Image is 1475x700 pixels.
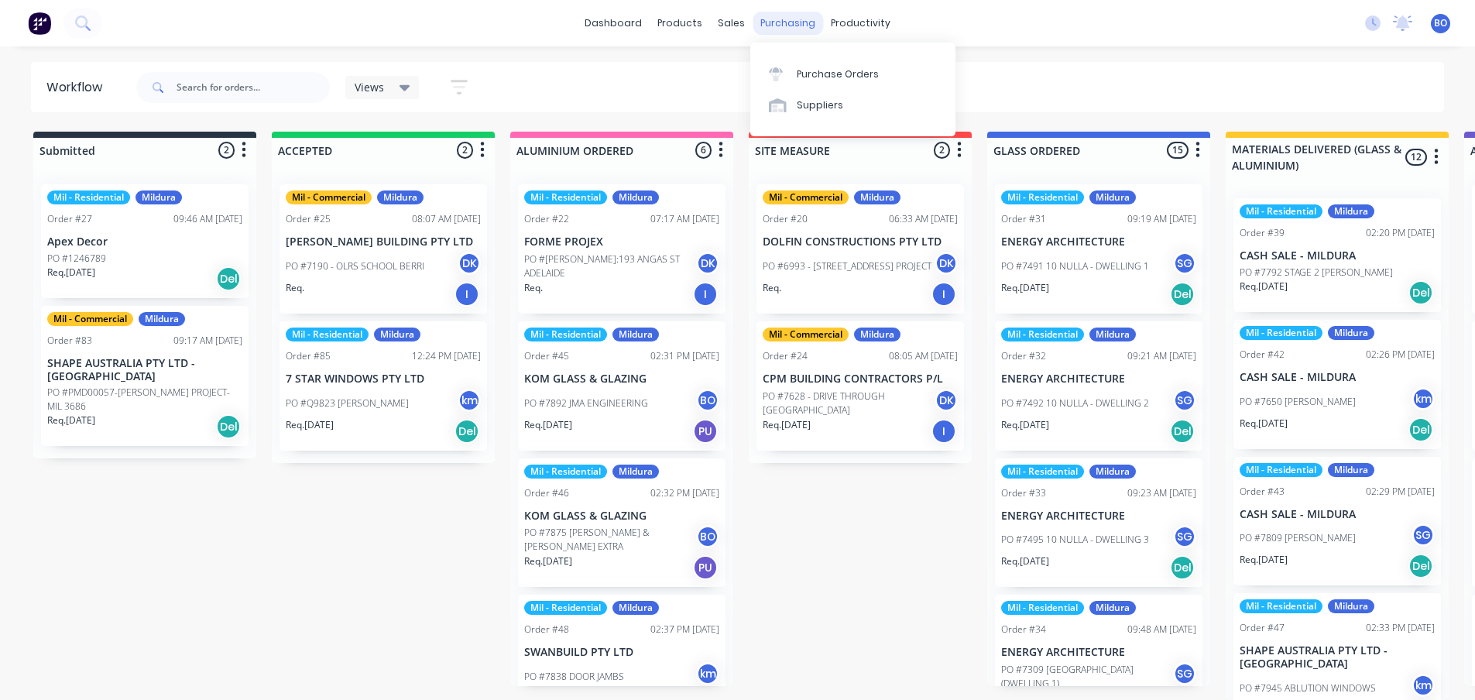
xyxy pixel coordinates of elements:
[1366,485,1435,499] div: 02:29 PM [DATE]
[28,12,51,35] img: Factory
[1366,348,1435,362] div: 02:26 PM [DATE]
[412,349,481,363] div: 12:24 PM [DATE]
[524,526,696,554] p: PO #7875 [PERSON_NAME] & [PERSON_NAME] EXTRA
[1240,553,1288,567] p: Req. [DATE]
[763,212,808,226] div: Order #20
[1233,320,1441,449] div: Mil - ResidentialMilduraOrder #4202:26 PM [DATE]CASH SALE - MILDURAPO #7650 [PERSON_NAME]kmReq.[D...
[763,259,931,273] p: PO #6993 - [STREET_ADDRESS] PROJECT
[286,396,409,410] p: PO #Q9823 [PERSON_NAME]
[47,190,130,204] div: Mil - Residential
[577,12,650,35] a: dashboard
[1240,348,1285,362] div: Order #42
[750,90,955,121] a: Suppliers
[1001,510,1196,523] p: ENERGY ARCHITECTURE
[47,312,133,326] div: Mil - Commercial
[1328,463,1374,477] div: Mildura
[612,328,659,341] div: Mildura
[995,458,1202,588] div: Mil - ResidentialMilduraOrder #3309:23 AM [DATE]ENERGY ARCHITECTUREPO #7495 10 NULLA - DWELLING 3...
[1240,644,1435,671] p: SHAPE AUSTRALIA PTY LTD - [GEOGRAPHIC_DATA]
[1127,349,1196,363] div: 09:21 AM [DATE]
[524,486,569,500] div: Order #46
[1001,396,1149,410] p: PO #7492 10 NULLA - DWELLING 2
[1127,486,1196,500] div: 09:23 AM [DATE]
[524,328,607,341] div: Mil - Residential
[139,312,185,326] div: Mildura
[1328,599,1374,613] div: Mildura
[696,389,719,412] div: BO
[1240,326,1322,340] div: Mil - Residential
[1412,523,1435,547] div: SG
[47,212,92,226] div: Order #27
[935,252,958,275] div: DK
[524,670,624,684] p: PO #7838 DOOR JAMBS
[524,396,648,410] p: PO #7892 JMA ENGINEERING
[455,419,479,444] div: Del
[216,414,241,439] div: Del
[763,281,781,295] p: Req.
[1408,417,1433,442] div: Del
[524,418,572,432] p: Req. [DATE]
[374,328,420,341] div: Mildura
[1001,190,1084,204] div: Mil - Residential
[458,389,481,412] div: km
[612,465,659,479] div: Mildura
[47,413,95,427] p: Req. [DATE]
[763,389,935,417] p: PO #7628 - DRIVE THROUGH [GEOGRAPHIC_DATA]
[650,212,719,226] div: 07:17 AM [DATE]
[1240,485,1285,499] div: Order #43
[524,601,607,615] div: Mil - Residential
[1089,190,1136,204] div: Mildura
[524,646,719,659] p: SWANBUILD PTY LTD
[524,281,543,295] p: Req.
[518,184,725,314] div: Mil - ResidentialMilduraOrder #2207:17 AM [DATE]FORME PROJEXPO #[PERSON_NAME]:193 ANGAS ST ADELAI...
[1240,621,1285,635] div: Order #47
[1173,252,1196,275] div: SG
[524,372,719,386] p: KOM GLASS & GLAZING
[612,601,659,615] div: Mildura
[1240,417,1288,431] p: Req. [DATE]
[1408,280,1433,305] div: Del
[1412,387,1435,410] div: km
[854,190,900,204] div: Mildura
[889,349,958,363] div: 08:05 AM [DATE]
[763,190,849,204] div: Mil - Commercial
[412,212,481,226] div: 08:07 AM [DATE]
[1173,662,1196,685] div: SG
[47,334,92,348] div: Order #83
[286,259,424,273] p: PO #7190 - OLRS SCHOOL BERRI
[931,419,956,444] div: I
[995,184,1202,314] div: Mil - ResidentialMilduraOrder #3109:19 AM [DATE]ENERGY ARCHITECTUREPO #7491 10 NULLA - DWELLING 1...
[1408,554,1433,578] div: Del
[756,184,964,314] div: Mil - CommercialMilduraOrder #2006:33 AM [DATE]DOLFIN CONSTRUCTIONS PTY LTDPO #6993 - [STREET_ADD...
[696,662,719,685] div: km
[1173,389,1196,412] div: SG
[524,510,719,523] p: KOM GLASS & GLAZING
[173,212,242,226] div: 09:46 AM [DATE]
[1001,349,1046,363] div: Order #32
[935,389,958,412] div: DK
[750,58,955,89] a: Purchase Orders
[455,282,479,307] div: I
[286,418,334,432] p: Req. [DATE]
[797,67,879,81] div: Purchase Orders
[1170,282,1195,307] div: Del
[1089,465,1136,479] div: Mildura
[1001,281,1049,295] p: Req. [DATE]
[854,328,900,341] div: Mildura
[280,184,487,314] div: Mil - CommercialMilduraOrder #2508:07 AM [DATE][PERSON_NAME] BUILDING PTY LTDPO #7190 - OLRS SCHO...
[1233,198,1441,312] div: Mil - ResidentialMilduraOrder #3902:20 PM [DATE]CASH SALE - MILDURAPO #7792 STAGE 2 [PERSON_NAME]...
[696,252,719,275] div: DK
[693,555,718,580] div: PU
[1240,266,1393,280] p: PO #7792 STAGE 2 [PERSON_NAME]
[518,321,725,451] div: Mil - ResidentialMilduraOrder #4502:31 PM [DATE]KOM GLASS & GLAZINGPO #7892 JMA ENGINEERINGBOReq....
[1001,372,1196,386] p: ENERGY ARCHITECTURE
[1240,280,1288,293] p: Req. [DATE]
[1240,249,1435,262] p: CASH SALE - MILDURA
[1001,533,1149,547] p: PO #7495 10 NULLA - DWELLING 3
[177,72,330,103] input: Search for orders...
[763,349,808,363] div: Order #24
[355,79,384,95] span: Views
[1240,204,1322,218] div: Mil - Residential
[524,349,569,363] div: Order #45
[286,372,481,386] p: 7 STAR WINDOWS PTY LTD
